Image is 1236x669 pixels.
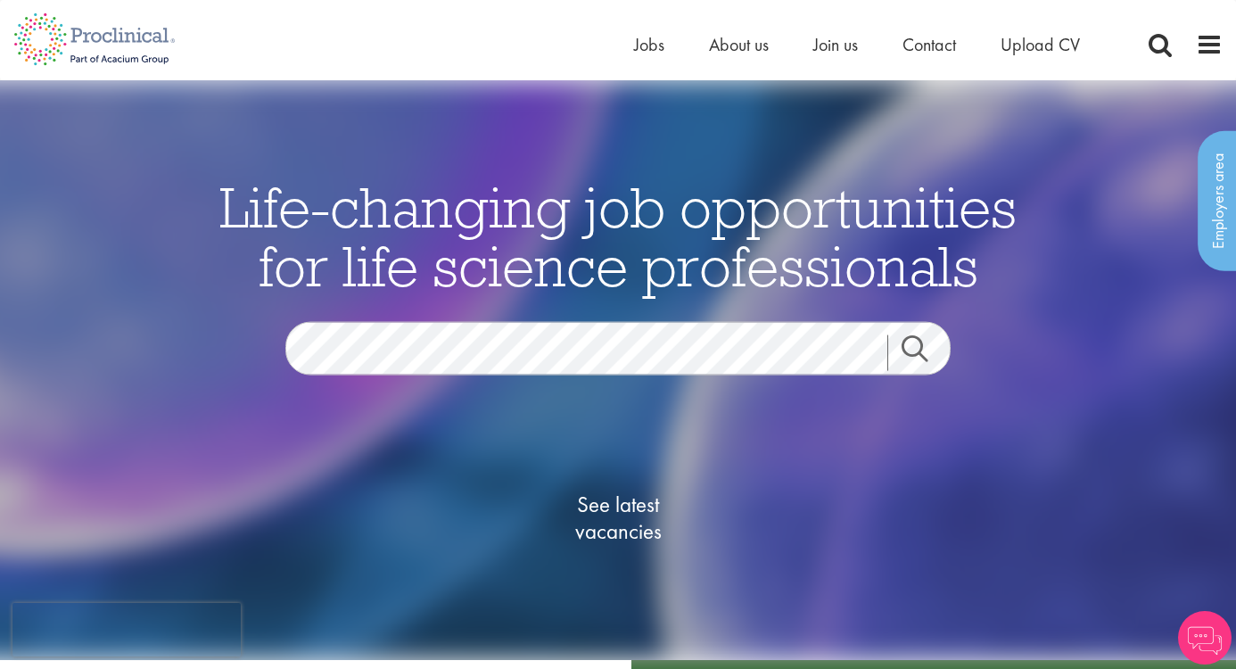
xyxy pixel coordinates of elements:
iframe: reCAPTCHA [12,603,241,657]
a: Upload CV [1001,33,1080,56]
a: See latestvacancies [529,419,707,615]
a: About us [709,33,769,56]
img: Chatbot [1178,611,1232,665]
a: Job search submit button [887,334,964,370]
span: See latest vacancies [529,491,707,544]
a: Contact [902,33,956,56]
span: Life-changing job opportunities for life science professionals [219,170,1017,301]
a: Join us [813,33,858,56]
a: Jobs [634,33,664,56]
